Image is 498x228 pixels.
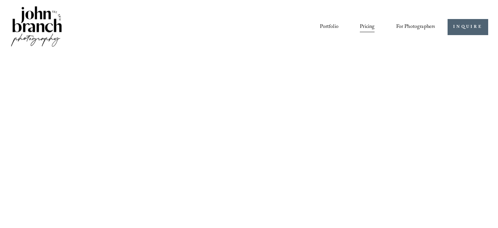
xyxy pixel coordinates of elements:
[396,22,435,33] a: folder dropdown
[396,22,435,32] span: For Photographers
[448,19,488,35] a: INQUIRE
[10,5,63,49] img: John Branch IV Photography
[320,22,338,33] a: Portfolio
[360,22,375,33] a: Pricing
